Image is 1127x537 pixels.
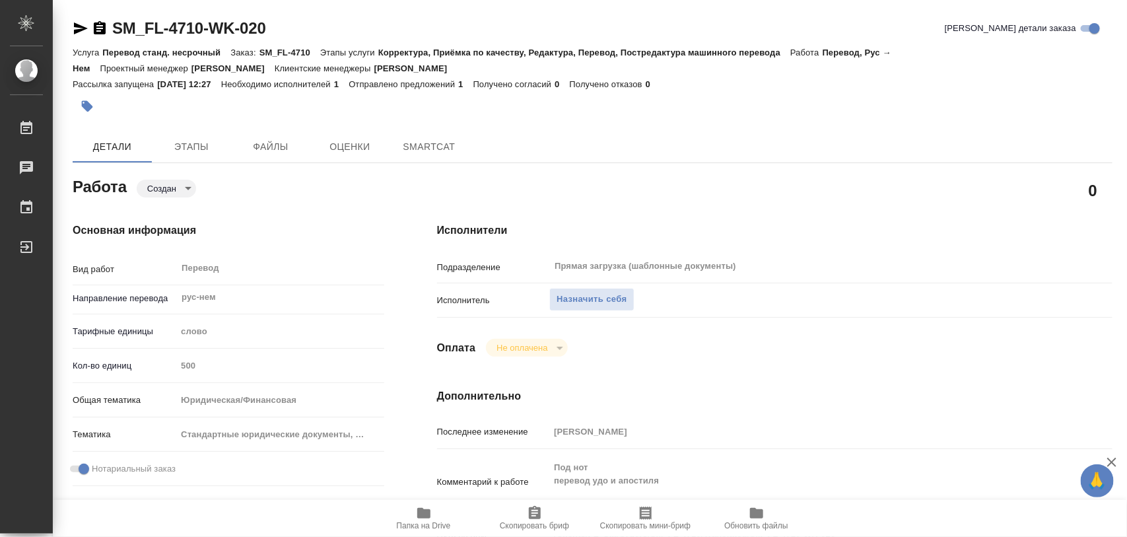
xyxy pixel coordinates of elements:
[318,139,382,155] span: Оценки
[600,521,691,530] span: Скопировать мини-бриф
[349,79,458,89] p: Отправлено предложений
[437,425,550,439] p: Последнее изменение
[73,428,176,441] p: Тематика
[73,92,102,121] button: Добавить тэг
[500,521,569,530] span: Скопировать бриф
[92,462,176,476] span: Нотариальный заказ
[437,388,1112,404] h4: Дополнительно
[73,174,127,197] h2: Работа
[557,292,627,307] span: Назначить себя
[191,63,275,73] p: [PERSON_NAME]
[486,339,567,357] div: Создан
[1081,464,1114,497] button: 🙏
[73,394,176,407] p: Общая тематика
[397,139,461,155] span: SmartCat
[73,223,384,238] h4: Основная информация
[230,48,259,57] p: Заказ:
[549,288,634,311] button: Назначить себя
[437,223,1112,238] h4: Исполнители
[73,79,157,89] p: Рассылка запущена
[479,500,590,537] button: Скопировать бриф
[176,423,384,446] div: Стандартные юридические документы, договоры, уставы
[570,79,646,89] p: Получено отказов
[221,79,334,89] p: Необходимо исполнителей
[100,63,191,73] p: Проектный менеджер
[73,359,176,373] p: Кол-во единиц
[437,294,550,307] p: Исполнитель
[275,63,374,73] p: Клиентские менеджеры
[493,342,551,353] button: Не оплачена
[239,139,302,155] span: Файлы
[378,48,790,57] p: Корректура, Приёмка по качеству, Редактура, Перевод, Постредактура машинного перевода
[73,48,102,57] p: Услуга
[112,19,266,37] a: SM_FL-4710-WK-020
[368,500,479,537] button: Папка на Drive
[549,422,1056,441] input: Пустое поле
[790,48,823,57] p: Работа
[724,521,788,530] span: Обновить файлы
[555,79,569,89] p: 0
[320,48,378,57] p: Этапы услуги
[374,63,458,73] p: [PERSON_NAME]
[160,139,223,155] span: Этапы
[176,389,384,412] div: Юридическая/Финансовая
[458,79,473,89] p: 1
[334,79,349,89] p: 1
[102,48,230,57] p: Перевод станд. несрочный
[73,325,176,338] p: Тарифные единицы
[1086,467,1109,495] span: 🙏
[437,261,550,274] p: Подразделение
[157,79,221,89] p: [DATE] 12:27
[73,263,176,276] p: Вид работ
[945,22,1076,35] span: [PERSON_NAME] детали заказа
[646,79,660,89] p: 0
[176,356,384,375] input: Пустое поле
[701,500,812,537] button: Обновить файлы
[397,521,451,530] span: Папка на Drive
[259,48,320,57] p: SM_FL-4710
[176,320,384,343] div: слово
[590,500,701,537] button: Скопировать мини-бриф
[92,20,108,36] button: Скопировать ссылку
[437,340,476,356] h4: Оплата
[473,79,555,89] p: Получено согласий
[437,476,550,489] p: Комментарий к работе
[73,20,88,36] button: Скопировать ссылку для ЯМессенджера
[1089,179,1097,201] h2: 0
[137,180,196,197] div: Создан
[549,456,1056,505] textarea: Под нот перевод удо и апостиля
[81,139,144,155] span: Детали
[143,183,180,194] button: Создан
[73,292,176,305] p: Направление перевода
